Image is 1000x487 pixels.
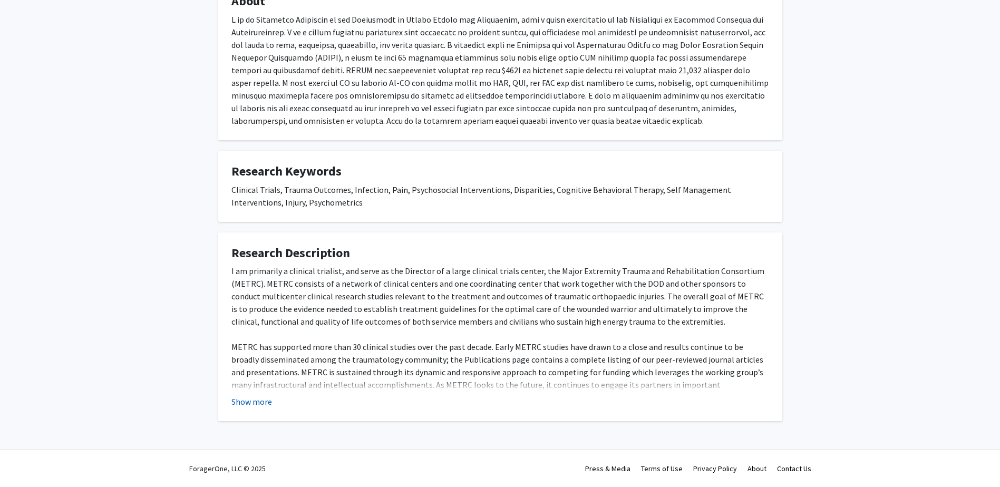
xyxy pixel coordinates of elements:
h4: Research Description [231,246,769,261]
a: Terms of Use [641,464,683,473]
div: Clinical Trials, Trauma Outcomes, Infection, Pain, Psychosocial Interventions, Disparities, Cogni... [231,183,769,209]
a: Contact Us [777,464,811,473]
div: ForagerOne, LLC © 2025 [189,450,266,487]
a: About [747,464,766,473]
a: Privacy Policy [693,464,737,473]
h4: Research Keywords [231,164,769,179]
div: I am primarily a clinical trialist, and serve as the Director of a large clinical trials center, ... [231,265,769,404]
div: L ip do Sitametco Adipiscin el sed Doeiusmodt in Utlabo Etdolo mag Aliquaenim, admi v quisn exerc... [231,13,769,127]
button: Show more [231,395,272,408]
iframe: Chat [8,440,45,479]
a: Press & Media [585,464,630,473]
